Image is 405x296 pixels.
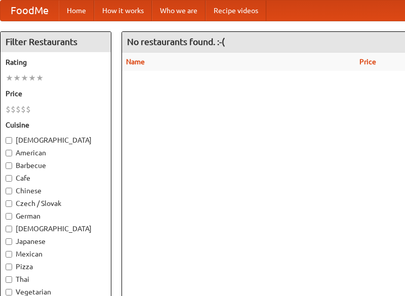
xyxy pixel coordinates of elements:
label: Pizza [6,262,106,272]
label: Cafe [6,173,106,183]
input: Pizza [6,264,12,270]
label: [DEMOGRAPHIC_DATA] [6,224,106,234]
li: ★ [13,72,21,83]
label: Japanese [6,236,106,246]
li: $ [11,104,16,115]
label: Barbecue [6,160,106,171]
a: FoodMe [1,1,59,21]
h5: Rating [6,57,106,67]
input: [DEMOGRAPHIC_DATA] [6,137,12,144]
a: Price [359,58,376,66]
a: Who we are [152,1,206,21]
li: ★ [28,72,36,83]
input: Vegetarian [6,289,12,295]
input: Chinese [6,188,12,194]
label: American [6,148,106,158]
a: Recipe videos [206,1,266,21]
label: German [6,211,106,221]
a: Name [126,58,145,66]
label: Czech / Slovak [6,198,106,208]
label: Thai [6,274,106,284]
a: Home [59,1,94,21]
label: Chinese [6,186,106,196]
li: $ [6,104,11,115]
a: How it works [94,1,152,21]
label: Mexican [6,249,106,259]
li: $ [21,104,26,115]
input: Japanese [6,238,12,245]
li: $ [16,104,21,115]
input: Mexican [6,251,12,258]
li: ★ [6,72,13,83]
input: Cafe [6,175,12,182]
input: [DEMOGRAPHIC_DATA] [6,226,12,232]
li: ★ [21,72,28,83]
h5: Price [6,89,106,99]
input: American [6,150,12,156]
input: German [6,213,12,220]
ng-pluralize: No restaurants found. :-( [127,37,225,47]
li: ★ [36,72,44,83]
input: Barbecue [6,162,12,169]
label: [DEMOGRAPHIC_DATA] [6,135,106,145]
h5: Cuisine [6,120,106,130]
input: Thai [6,276,12,283]
h4: Filter Restaurants [1,32,111,52]
input: Czech / Slovak [6,200,12,207]
li: $ [26,104,31,115]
